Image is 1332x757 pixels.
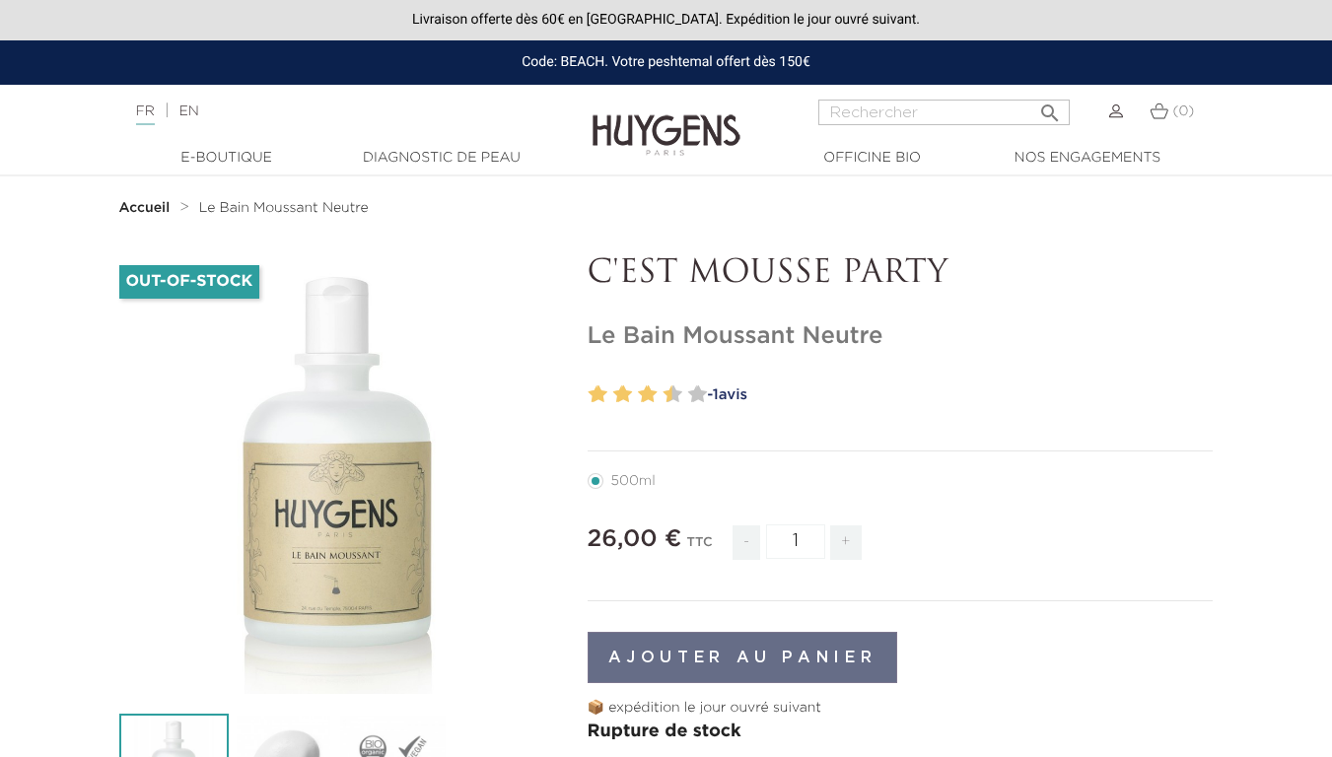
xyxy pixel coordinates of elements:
span: - [733,525,760,560]
a: E-Boutique [128,148,325,169]
label: 9 [684,380,691,409]
h1: Le Bain Moussant Neutre [588,322,1214,351]
div: TTC [687,521,713,575]
a: FR [136,104,155,125]
button: Ajouter au panier [588,632,898,683]
i:  [1038,96,1062,119]
strong: Accueil [119,201,171,215]
label: 7 [659,380,666,409]
span: Le Bain Moussant Neutre [199,201,369,215]
a: Accueil [119,200,175,216]
label: 2 [593,380,607,409]
li: Out-of-Stock [119,265,260,299]
a: Nos engagements [989,148,1186,169]
span: + [830,525,862,560]
label: 5 [634,380,641,409]
label: 1 [585,380,592,409]
p: C'EST MOUSSE PARTY [588,255,1214,293]
label: 8 [667,380,682,409]
label: 10 [692,380,707,409]
p: 📦 expédition le jour ouvré suivant [588,698,1214,719]
a: Le Bain Moussant Neutre [199,200,369,216]
input: Rechercher [818,100,1070,125]
a: -1avis [701,380,1214,410]
a: Diagnostic de peau [343,148,540,169]
input: Quantité [766,524,825,559]
span: Rupture de stock [588,723,741,740]
label: 3 [609,380,616,409]
label: 4 [617,380,632,409]
button:  [1032,94,1068,120]
img: Huygens [593,83,740,159]
span: 1 [713,387,719,402]
a: EN [178,104,198,118]
label: 500ml [588,473,679,489]
div: | [126,100,540,123]
a: Officine Bio [774,148,971,169]
label: 6 [643,380,658,409]
span: (0) [1172,104,1194,118]
span: 26,00 € [588,527,682,551]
